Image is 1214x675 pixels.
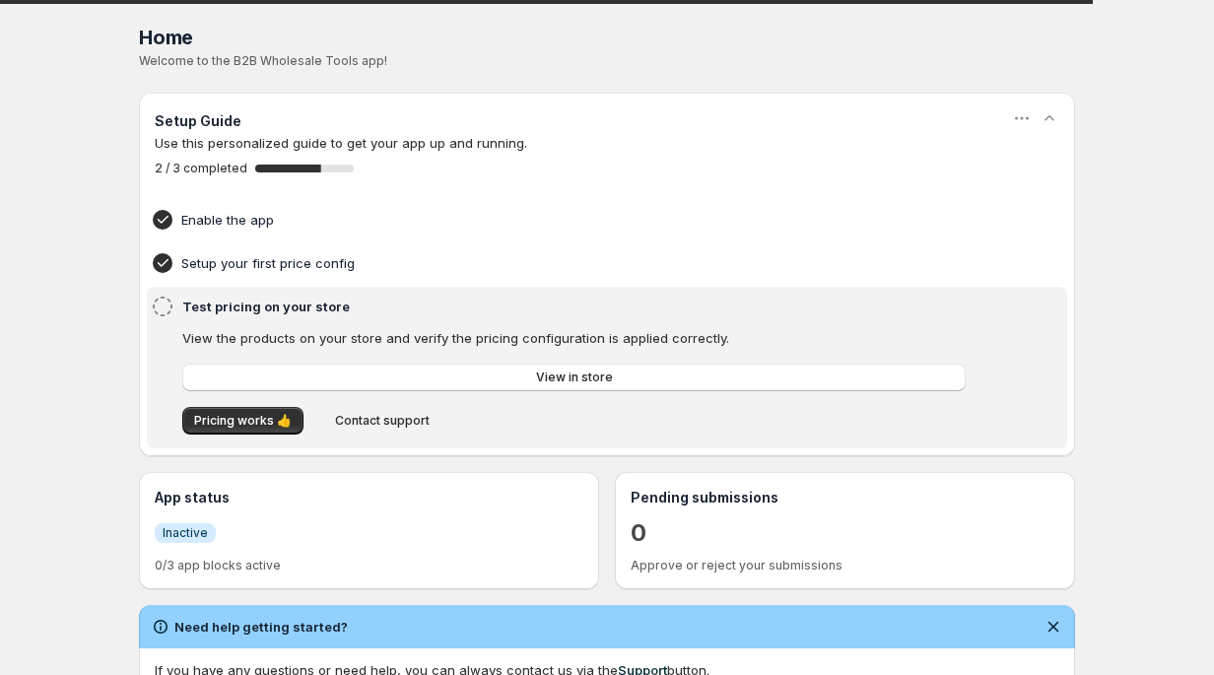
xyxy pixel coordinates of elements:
span: 2 / 3 completed [155,161,247,176]
h3: Setup Guide [155,111,241,131]
h4: Test pricing on your store [182,297,972,316]
p: 0/3 app blocks active [155,558,583,574]
h3: Pending submissions [631,488,1059,507]
button: Dismiss notification [1040,613,1067,641]
span: Pricing works 👍 [194,413,292,429]
button: Pricing works 👍 [182,407,303,435]
span: Inactive [163,525,208,541]
a: InfoInactive [155,522,216,543]
h4: Setup your first price config [181,253,972,273]
h3: App status [155,488,583,507]
span: View in store [536,370,613,385]
p: View the products on your store and verify the pricing configuration is applied correctly. [182,328,966,348]
h2: Need help getting started? [174,617,348,637]
button: Contact support [323,407,441,435]
p: Approve or reject your submissions [631,558,1059,574]
h4: Enable the app [181,210,972,230]
a: 0 [631,517,646,549]
p: Welcome to the B2B Wholesale Tools app! [139,53,1075,69]
p: Use this personalized guide to get your app up and running. [155,133,1059,153]
a: View in store [182,364,966,391]
span: Home [139,26,193,49]
span: Contact support [335,413,430,429]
